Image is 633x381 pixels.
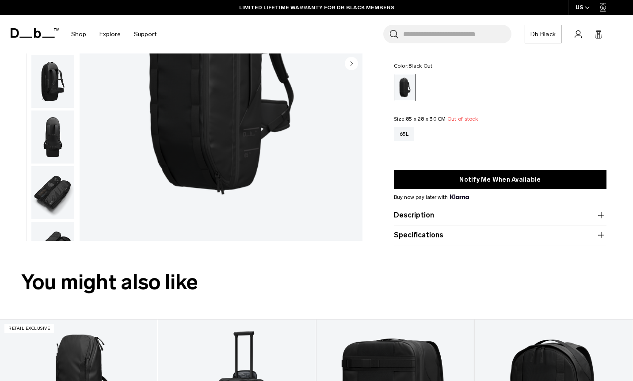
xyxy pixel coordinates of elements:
[394,230,606,240] button: Specifications
[134,19,156,50] a: Support
[345,57,358,72] button: Next slide
[31,222,74,275] img: Skate Duffel 65L
[99,19,121,50] a: Explore
[394,63,433,69] legend: Color:
[31,55,74,108] img: Skate Duffel 65L
[394,116,478,122] legend: Size:
[21,267,612,298] h2: You might also like
[31,110,75,164] button: Skate Duffel 65L
[71,19,86,50] a: Shop
[408,63,432,69] span: Black Out
[31,221,75,275] button: Skate Duffel 65L
[394,127,415,141] a: 65L
[65,15,163,53] nav: Main Navigation
[31,166,75,220] button: Skate Duffel 65L
[406,116,446,122] span: 85 x 28 x 30 CM
[31,54,75,108] button: Skate Duffel 65L
[450,194,469,199] img: {"height" => 20, "alt" => "Klarna"}
[525,25,561,43] a: Db Black
[394,193,469,201] span: Buy now pay later with
[394,210,606,221] button: Description
[447,116,478,122] span: Out of stock
[394,170,606,189] button: Notify Me When Available
[31,110,74,164] img: Skate Duffel 65L
[394,74,416,101] a: Black Out
[31,166,74,219] img: Skate Duffel 65L
[4,324,54,333] p: retail exclusive
[239,4,394,11] a: LIMITED LIFETIME WARRANTY FOR DB BLACK MEMBERS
